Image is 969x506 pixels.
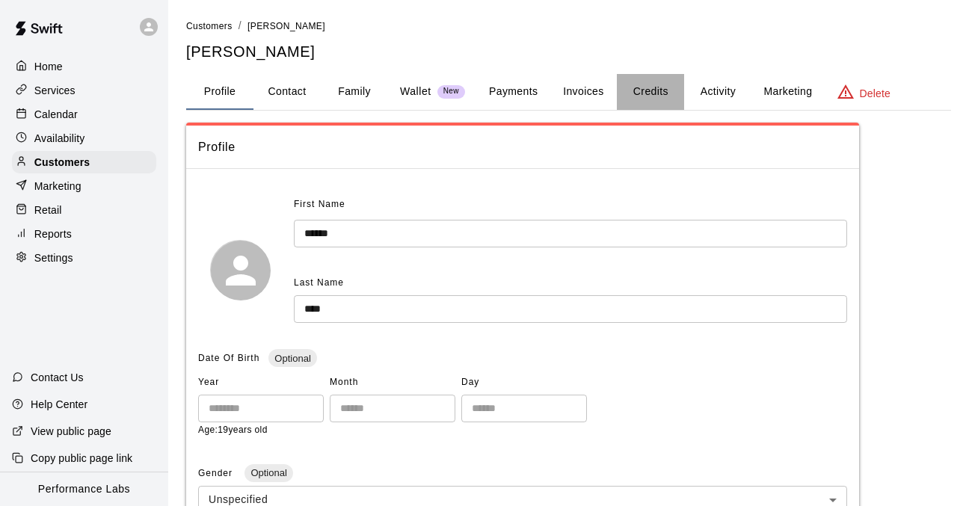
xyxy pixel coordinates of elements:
[34,59,63,74] p: Home
[294,193,345,217] span: First Name
[437,87,465,96] span: New
[31,370,84,385] p: Contact Us
[38,481,130,497] p: Performance Labs
[294,277,344,288] span: Last Name
[321,74,388,110] button: Family
[12,103,156,126] a: Calendar
[186,42,951,62] h5: [PERSON_NAME]
[186,74,951,110] div: basic tabs example
[253,74,321,110] button: Contact
[12,223,156,245] a: Reports
[330,371,455,395] span: Month
[268,353,316,364] span: Optional
[186,19,233,31] a: Customers
[34,131,85,146] p: Availability
[198,468,236,478] span: Gender
[12,127,156,149] a: Availability
[34,226,72,241] p: Reports
[198,371,324,395] span: Year
[684,74,751,110] button: Activity
[244,467,292,478] span: Optional
[461,371,587,395] span: Day
[12,175,156,197] a: Marketing
[860,86,890,101] p: Delete
[31,424,111,439] p: View public page
[12,247,156,269] a: Settings
[751,74,824,110] button: Marketing
[34,250,73,265] p: Settings
[12,79,156,102] a: Services
[12,199,156,221] a: Retail
[477,74,550,110] button: Payments
[34,203,62,217] p: Retail
[198,425,268,435] span: Age: 19 years old
[247,21,325,31] span: [PERSON_NAME]
[34,179,81,194] p: Marketing
[34,155,90,170] p: Customers
[186,74,253,110] button: Profile
[186,18,951,34] nav: breadcrumb
[550,74,617,110] button: Invoices
[34,83,76,98] p: Services
[31,451,132,466] p: Copy public page link
[400,84,431,99] p: Wallet
[12,151,156,173] a: Customers
[239,18,242,34] li: /
[617,74,684,110] button: Credits
[198,353,259,363] span: Date Of Birth
[12,55,156,78] a: Home
[186,21,233,31] span: Customers
[34,107,78,122] p: Calendar
[31,397,87,412] p: Help Center
[198,138,847,157] span: Profile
